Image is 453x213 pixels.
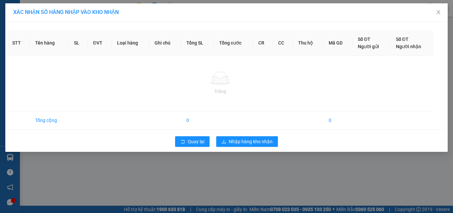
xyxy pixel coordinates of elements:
[436,10,441,15] span: close
[323,111,353,130] td: 0
[30,30,69,56] th: Tên hàng
[7,30,30,56] th: STT
[6,6,52,14] div: An Sương
[229,138,273,145] span: Nhập hàng kho nhận
[13,9,119,15] span: XÁC NHẬN SỐ HÀNG NHẬP VÀO KHO NHẬN
[273,30,293,56] th: CC
[69,30,88,56] th: SL
[216,136,278,147] button: downloadNhập hàng kho nhận
[181,30,214,56] th: Tổng SL
[396,44,421,49] span: Người nhận
[56,29,65,36] span: CC :
[30,111,69,130] td: Tổng cộng
[358,37,370,42] span: Số ĐT
[175,136,210,147] button: rollbackQuay lại
[396,37,409,42] span: Số ĐT
[214,30,253,56] th: Tổng cước
[112,30,150,56] th: Loại hàng
[12,88,428,95] div: Trống
[62,40,71,49] span: SL
[57,6,73,13] span: Nhận:
[56,27,106,36] div: 40.000
[6,6,16,13] span: Gửi:
[88,30,112,56] th: ĐVT
[253,30,273,56] th: CR
[358,44,379,49] span: Người gửi
[149,30,181,56] th: Ghi chú
[323,30,353,56] th: Mã GD
[188,138,204,145] span: Quay lại
[429,3,448,22] button: Close
[222,139,226,145] span: download
[57,14,106,23] div: 0336772078
[6,14,52,23] div: 0354242288
[181,111,214,130] td: 0
[6,40,106,49] div: Tên hàng: BÌ PT ( : 1 )
[293,30,323,56] th: Thu hộ
[57,6,106,14] div: KonTum
[180,139,185,145] span: rollback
